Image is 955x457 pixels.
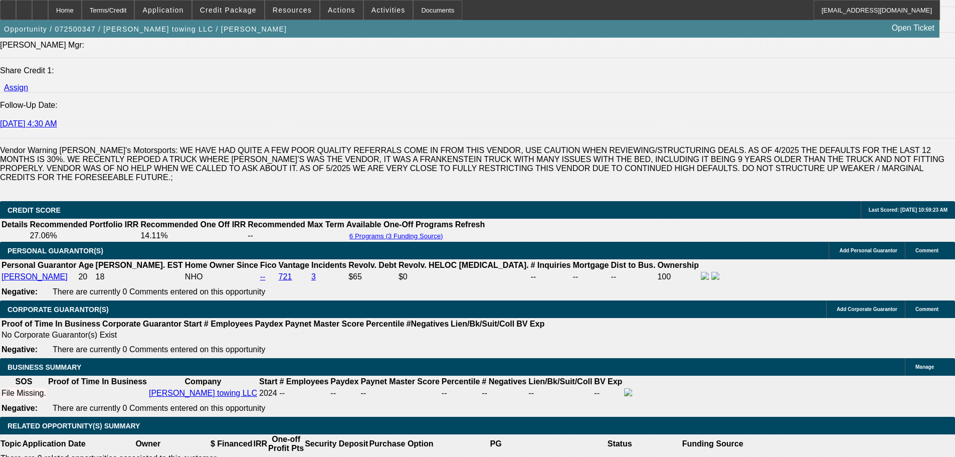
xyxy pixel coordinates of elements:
span: Comment [915,248,938,253]
span: Last Scored: [DATE] 10:59:23 AM [869,207,947,213]
a: 3 [311,272,316,281]
td: -- [611,271,656,282]
td: 100 [657,271,699,282]
span: Comment [915,307,938,312]
b: # Inquiries [530,261,570,269]
b: Personal Guarantor [2,261,76,269]
td: -- [330,388,359,399]
span: CORPORATE GUARANTOR(S) [8,306,109,314]
b: Start [183,320,202,328]
b: Corporate Guarantor [102,320,181,328]
a: 721 [279,272,292,281]
span: Add Personal Guarantor [839,248,897,253]
a: Open Ticket [888,20,938,37]
b: Percentile [442,377,480,386]
th: Security Deposit [304,434,368,453]
b: # Employees [280,377,329,386]
th: Funding Source [682,434,744,453]
td: No Corporate Guarantor(s) Exist [1,330,549,340]
a: [PERSON_NAME] [2,272,68,281]
td: $65 [348,271,397,282]
div: -- [442,389,480,398]
b: Start [259,377,277,386]
b: Mortgage [573,261,609,269]
th: Recommended Max Term [247,220,345,230]
b: Revolv. HELOC [MEDICAL_DATA]. [399,261,529,269]
b: Lien/Bk/Suit/Coll [451,320,514,328]
button: 6 Programs (3 Funding Source) [346,232,446,240]
b: Age [78,261,93,269]
span: Application [142,6,183,14]
span: RELATED OPPORTUNITY(S) SUMMARY [8,422,140,430]
button: Activities [364,1,413,20]
span: Resources [273,6,312,14]
b: # Employees [204,320,253,328]
b: BV Exp [594,377,622,386]
b: Lien/Bk/Suit/Coll [528,377,592,386]
img: facebook-icon.png [624,388,632,396]
th: Status [558,434,682,453]
span: PERSONAL GUARANTOR(S) [8,247,103,255]
div: File Missing. [2,389,46,398]
b: Paynet Master Score [360,377,439,386]
a: Assign [4,83,28,92]
span: Activities [371,6,406,14]
b: BV Exp [516,320,544,328]
button: Application [135,1,191,20]
th: PG [434,434,557,453]
b: Negative: [2,345,38,354]
span: There are currently 0 Comments entered on this opportunity [53,287,265,296]
b: Vantage [279,261,309,269]
span: Add Corporate Guarantor [837,307,897,312]
th: SOS [1,377,47,387]
th: Details [1,220,28,230]
b: #Negatives [407,320,449,328]
td: $0 [398,271,529,282]
b: Paydex [330,377,358,386]
b: Ownership [657,261,699,269]
th: Refresh [455,220,486,230]
td: -- [247,231,345,241]
b: # Negatives [482,377,526,386]
th: Proof of Time In Business [1,319,101,329]
th: Application Date [22,434,86,453]
th: Owner [86,434,210,453]
td: 20 [78,271,94,282]
span: There are currently 0 Comments entered on this opportunity [53,345,265,354]
img: linkedin-icon.png [711,272,719,280]
button: Actions [320,1,363,20]
td: -- [528,388,593,399]
span: Credit Package [200,6,257,14]
th: Proof of Time In Business [48,377,147,387]
b: [PERSON_NAME]. EST [96,261,183,269]
span: Actions [328,6,355,14]
td: 27.06% [29,231,139,241]
a: -- [260,272,266,281]
td: 18 [95,271,183,282]
th: One-off Profit Pts [268,434,304,453]
b: Negative: [2,287,38,296]
th: Recommended One Off IRR [140,220,246,230]
b: Negative: [2,404,38,412]
td: NHO [184,271,259,282]
th: $ Financed [210,434,253,453]
span: There are currently 0 Comments entered on this opportunity [53,404,265,412]
th: Available One-Off Programs [346,220,454,230]
b: Dist to Bus. [611,261,656,269]
span: -- [280,389,285,397]
th: IRR [253,434,268,453]
b: Company [185,377,222,386]
td: -- [530,271,571,282]
td: 14.11% [140,231,246,241]
button: Credit Package [193,1,264,20]
span: Opportunity / 072500347 / [PERSON_NAME] towing LLC / [PERSON_NAME] [4,25,287,33]
img: facebook-icon.png [701,272,709,280]
b: Percentile [366,320,404,328]
td: 2024 [259,388,278,399]
th: Recommended Portfolio IRR [29,220,139,230]
th: Purchase Option [368,434,434,453]
div: -- [482,389,526,398]
span: CREDIT SCORE [8,206,61,214]
b: Revolv. Debt [348,261,397,269]
b: Paydex [255,320,283,328]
